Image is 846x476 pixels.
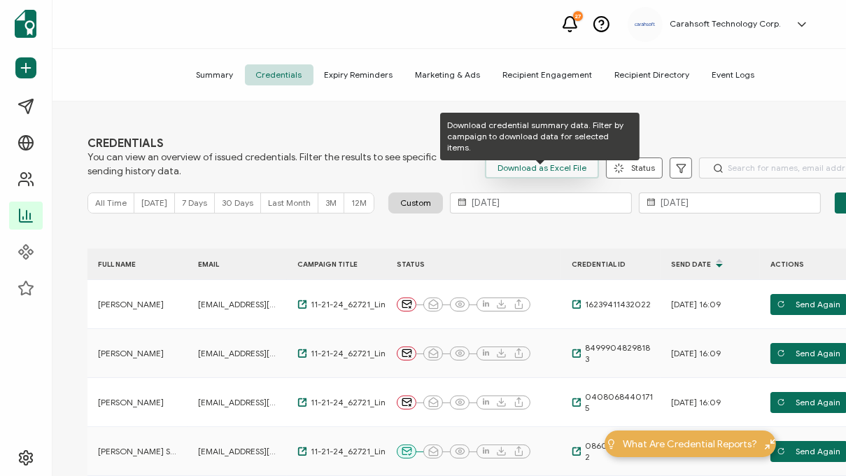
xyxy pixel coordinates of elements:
[701,64,766,85] span: Event Logs
[498,157,586,178] span: Download as Excel File
[182,197,207,208] span: 7 Days
[400,197,431,209] span: Custom
[777,294,841,315] span: Send Again
[98,446,181,457] span: [PERSON_NAME] Scalnat
[98,299,164,310] span: [PERSON_NAME]
[661,252,760,276] div: Send Date
[198,446,280,457] span: [EMAIL_ADDRESS][DOMAIN_NAME]
[325,197,337,208] span: 3M
[639,192,821,213] input: End date
[388,192,443,213] button: Custom
[623,437,758,451] span: What Are Credential Reports?
[307,348,437,359] span: 11-21-24_62721_Lineaje Webinar
[198,397,280,408] span: [EMAIL_ADDRESS][DOMAIN_NAME]
[188,256,287,272] div: EMAIL
[245,64,313,85] span: Credentials
[572,299,651,310] a: 16239411432022
[776,409,846,476] iframe: Chat Widget
[222,197,253,208] span: 30 Days
[287,256,386,272] div: CAMPAIGN TITLE
[313,64,404,85] span: Expiry Reminders
[198,299,280,310] span: [EMAIL_ADDRESS][PERSON_NAME][DOMAIN_NAME]
[573,11,583,21] div: 27
[581,342,654,365] span: 84999048298183
[671,397,721,408] span: [DATE] 16:09
[307,299,437,310] span: 11-21-24_62721_Lineaje Webinar
[87,136,437,150] span: CREDENTIALS
[670,19,781,29] h5: Carahsoft Technology Corp.
[15,10,36,38] img: sertifier-logomark-colored.svg
[485,157,599,178] button: Download as Excel File
[777,343,841,364] span: Send Again
[268,197,311,208] span: Last Month
[87,150,437,178] span: You can view an overview of issued credentials. Filter the results to see specific sending histor...
[572,440,654,463] a: 08605254668902
[671,299,721,310] span: [DATE] 16:09
[185,64,245,85] span: Summary
[561,256,661,272] div: CREDENTIAL ID
[671,348,721,359] span: [DATE] 16:09
[307,446,437,457] span: 11-21-24_62721_Lineaje Webinar
[141,197,167,208] span: [DATE]
[404,64,492,85] span: Marketing & Ads
[98,397,164,408] span: [PERSON_NAME]
[351,197,367,208] span: 12M
[777,392,841,413] span: Send Again
[440,113,640,160] div: Download credential summary data. Filter by campaign to download data for selected items.
[606,157,663,178] button: Status
[386,256,561,272] div: STATUS
[581,299,651,310] span: 16239411432022
[581,440,654,463] span: 08605254668902
[765,439,775,449] img: minimize-icon.svg
[635,22,656,27] img: a9ee5910-6a38-4b3f-8289-cffb42fa798b.svg
[87,256,188,272] div: FULL NAME
[98,348,164,359] span: [PERSON_NAME]
[572,391,654,414] a: 04080684401715
[604,64,701,85] span: Recipient Directory
[581,391,654,414] span: 04080684401715
[95,197,127,208] span: All Time
[450,192,632,213] input: Start date
[492,64,604,85] span: Recipient Engagement
[307,397,437,408] span: 11-21-24_62721_Lineaje Webinar
[198,348,280,359] span: [EMAIL_ADDRESS][PERSON_NAME][PERSON_NAME][DOMAIN_NAME]
[572,342,654,365] a: 84999048298183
